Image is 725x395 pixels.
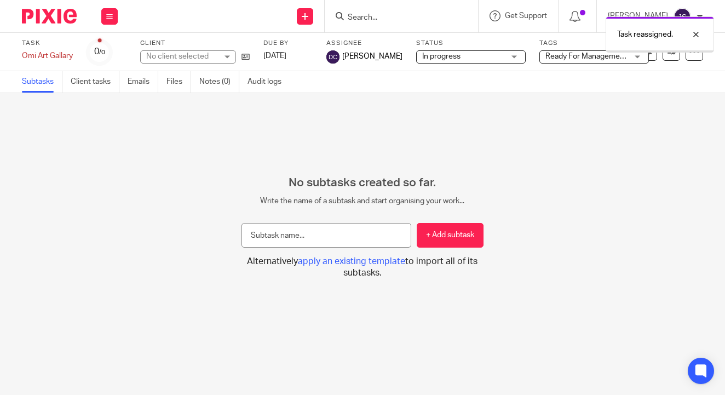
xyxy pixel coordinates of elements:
span: [DATE] [263,52,286,60]
a: Files [166,71,191,93]
img: Pixie [22,9,77,24]
a: Subtasks [22,71,62,93]
a: Notes (0) [199,71,239,93]
span: [PERSON_NAME] [342,51,402,62]
a: Emails [128,71,158,93]
img: svg%3E [674,8,691,25]
label: Due by [263,39,313,48]
label: Client [140,39,250,48]
span: In progress [422,53,461,60]
h2: No subtasks created so far. [241,176,483,190]
div: 0 [94,45,105,58]
button: + Add subtask [417,223,484,248]
small: /0 [99,49,105,55]
input: Search [347,13,445,23]
p: Write the name of a subtask and start organising your work... [241,196,483,207]
div: No client selected [146,51,217,62]
a: Audit logs [248,71,290,93]
button: Alternativelyapply an existing templateto import all of its subtasks. [241,256,483,279]
a: Client tasks [71,71,119,93]
label: Task [22,39,73,48]
p: Task reassigned. [617,29,673,40]
div: Omi Art Gallary [22,50,73,61]
img: svg%3E [326,50,340,64]
input: Subtask name... [241,223,411,248]
label: Assignee [326,39,402,48]
span: apply an existing template [298,257,405,266]
span: Ready For Management Review [545,53,653,60]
